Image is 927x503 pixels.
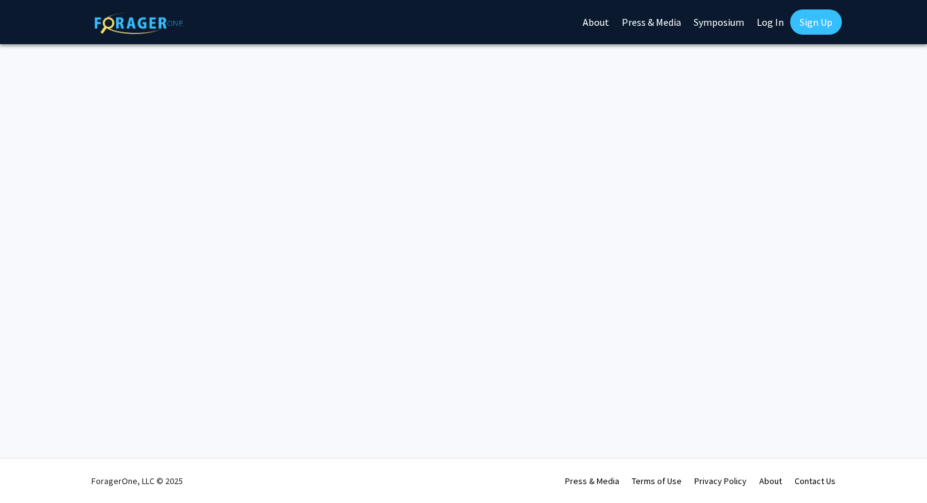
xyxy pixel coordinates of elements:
div: ForagerOne, LLC © 2025 [91,459,183,503]
a: About [759,475,782,487]
a: Privacy Policy [694,475,747,487]
a: Terms of Use [632,475,682,487]
a: Press & Media [565,475,619,487]
a: Sign Up [790,9,842,35]
img: ForagerOne Logo [95,12,183,34]
a: Contact Us [795,475,836,487]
